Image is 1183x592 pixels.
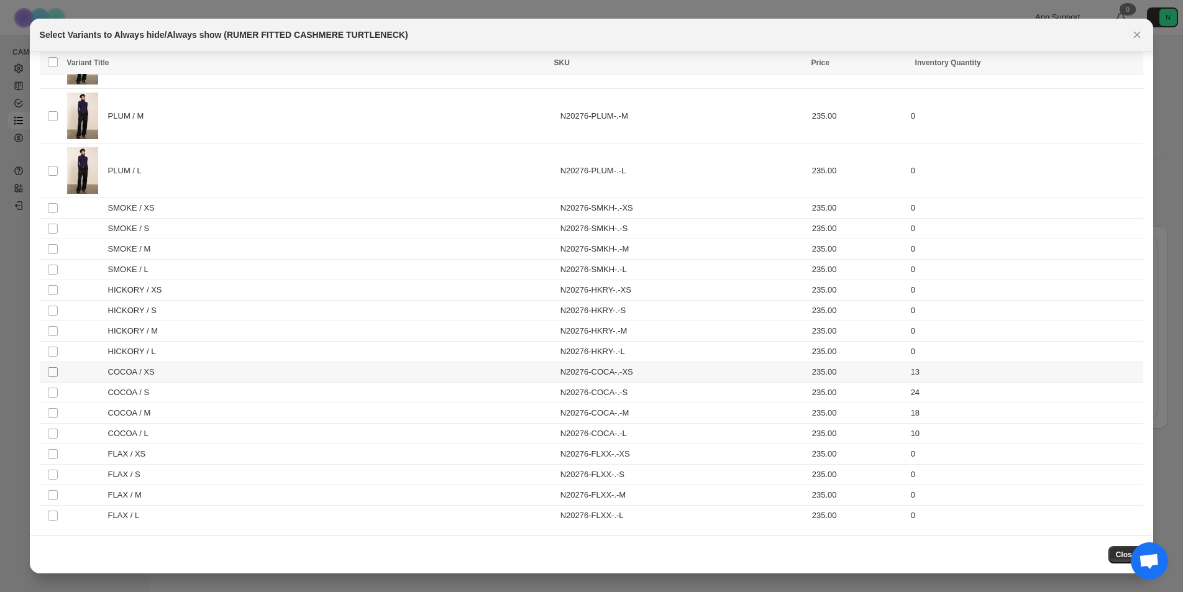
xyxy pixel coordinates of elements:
[557,198,808,219] td: N20276-SMKH-.-XS
[907,506,1144,526] td: 0
[108,243,157,255] span: SMOKE / M
[808,301,907,321] td: 235.00
[907,89,1144,143] td: 0
[907,198,1144,219] td: 0
[67,93,98,139] img: N20276_RUMER_PLUM_00005.jpg
[557,143,808,198] td: N20276-PLUM-.-L
[808,485,907,506] td: 235.00
[808,143,907,198] td: 235.00
[808,219,907,239] td: 235.00
[108,468,147,481] span: FLAX / S
[557,465,808,485] td: N20276-FLXX-.-S
[40,29,408,41] h2: Select Variants to Always hide/Always show (RUMER FITTED CASHMERE TURTLENECK)
[1116,550,1136,560] span: Close
[557,424,808,444] td: N20276-COCA-.-L
[557,485,808,506] td: N20276-FLXX-.-M
[557,342,808,362] td: N20276-HKRY-.-L
[808,465,907,485] td: 235.00
[557,444,808,465] td: N20276-FLXX-.-XS
[108,165,148,177] span: PLUM / L
[1131,542,1168,580] div: Open chat
[557,506,808,526] td: N20276-FLXX-.-L
[808,260,907,280] td: 235.00
[808,342,907,362] td: 235.00
[108,222,156,235] span: SMOKE / S
[811,58,829,67] span: Price
[557,239,808,260] td: N20276-SMKH-.-M
[108,263,155,276] span: SMOKE / L
[108,427,155,440] span: COCOA / L
[108,304,163,317] span: HICKORY / S
[108,366,162,378] span: COCOA / XS
[557,280,808,301] td: N20276-HKRY-.-XS
[808,506,907,526] td: 235.00
[108,489,148,501] span: FLAX / M
[108,448,153,460] span: FLAX / XS
[907,485,1144,506] td: 0
[108,345,162,358] span: HICKORY / L
[557,321,808,342] td: N20276-HKRY-.-M
[67,147,98,194] img: N20276_RUMER_PLUM_00005.jpg
[907,465,1144,485] td: 0
[907,143,1144,198] td: 0
[907,362,1144,383] td: 13
[808,239,907,260] td: 235.00
[915,58,981,67] span: Inventory Quantity
[557,301,808,321] td: N20276-HKRY-.-S
[108,386,156,399] span: COCOA / S
[907,301,1144,321] td: 0
[557,89,808,143] td: N20276-PLUM-.-M
[808,383,907,403] td: 235.00
[907,239,1144,260] td: 0
[108,325,165,337] span: HICKORY / M
[808,424,907,444] td: 235.00
[808,280,907,301] td: 235.00
[557,219,808,239] td: N20276-SMKH-.-S
[907,342,1144,362] td: 0
[67,58,109,67] span: Variant Title
[808,444,907,465] td: 235.00
[1108,546,1144,563] button: Close
[808,403,907,424] td: 235.00
[557,383,808,403] td: N20276-COCA-.-S
[907,383,1144,403] td: 24
[557,403,808,424] td: N20276-COCA-.-M
[108,284,169,296] span: HICKORY / XS
[108,110,151,122] span: PLUM / M
[108,407,157,419] span: COCOA / M
[808,198,907,219] td: 235.00
[907,219,1144,239] td: 0
[808,89,907,143] td: 235.00
[808,362,907,383] td: 235.00
[808,321,907,342] td: 235.00
[557,260,808,280] td: N20276-SMKH-.-L
[907,260,1144,280] td: 0
[907,444,1144,465] td: 0
[907,321,1144,342] td: 0
[557,362,808,383] td: N20276-COCA-.-XS
[907,280,1144,301] td: 0
[108,202,162,214] span: SMOKE / XS
[554,58,570,67] span: SKU
[907,403,1144,424] td: 18
[907,424,1144,444] td: 10
[1128,26,1146,43] button: Close
[108,509,146,522] span: FLAX / L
